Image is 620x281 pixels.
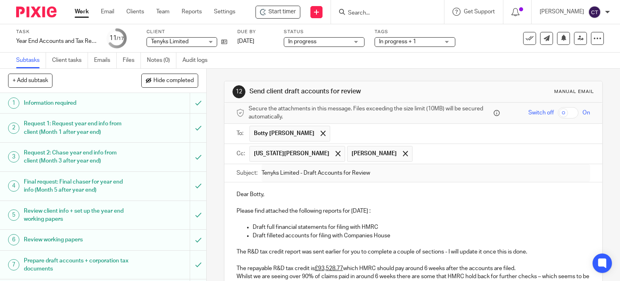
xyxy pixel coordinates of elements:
[254,150,329,158] span: [US_STATE][PERSON_NAME]
[147,29,227,35] label: Client
[8,234,19,245] div: 6
[147,53,176,68] a: Notes (0)
[237,264,591,273] p: The repayable R&D tax credit is which HMRC should pay around 6 weeks after the accounts are filed.
[24,97,129,109] h1: Information required
[8,259,19,270] div: 7
[24,147,129,167] h1: Request 2: Chase year end info from client (Month 3 after year end)
[588,6,601,19] img: svg%3E
[582,109,590,117] span: On
[182,53,214,68] a: Audit logs
[237,190,591,199] p: Dear Botty,
[540,8,584,16] p: [PERSON_NAME]
[232,85,245,98] div: 12
[347,10,420,17] input: Search
[24,255,129,275] h1: Prepare draft accounts + corporation tax documents
[156,8,170,16] a: Team
[151,39,189,44] span: Tenyks Limited
[52,53,88,68] a: Client tasks
[253,232,591,240] p: Draft filleted accounts for filing with Companies House
[249,87,430,96] h1: Send client draft accounts for review
[214,8,235,16] a: Settings
[8,180,19,192] div: 4
[254,129,314,137] span: Botty [PERSON_NAME]
[528,109,554,117] span: Switch off
[182,8,202,16] a: Reports
[153,78,194,84] span: Hide completed
[8,209,19,221] div: 5
[375,29,455,35] label: Tags
[24,118,129,138] h1: Request 1: Request year end info from client (Month 1 after year end)
[249,105,492,121] span: Secure the attachments in this message. Files exceeding the size limit (10MB) will be secured aut...
[109,34,124,43] div: 11
[237,248,591,256] p: The R&D tax credit report was sent earlier for you to complete a couple of sections - I will upda...
[8,151,19,163] div: 3
[288,39,316,44] span: In progress
[24,205,129,226] h1: Review client info + set up the year end working papers
[464,9,495,15] span: Get Support
[237,150,245,158] label: Cc:
[16,6,57,17] img: Pixie
[141,74,198,87] button: Hide completed
[284,29,364,35] label: Status
[379,39,416,44] span: In progress + 1
[8,97,19,109] div: 1
[268,8,296,16] span: Start timer
[237,129,245,137] label: To:
[253,223,591,231] p: Draft full financial statements for filing with HMRC
[24,234,129,246] h1: Review working papers
[94,53,117,68] a: Emails
[315,266,343,271] u: £93,528.77
[8,74,52,87] button: + Add subtask
[16,37,97,45] div: Year End Accounts and Tax Return
[237,207,591,215] p: Please find attached the following reports for [DATE] :
[352,150,397,158] span: [PERSON_NAME]
[123,53,141,68] a: Files
[101,8,114,16] a: Email
[237,38,254,44] span: [DATE]
[256,6,300,19] div: Tenyks Limited - Year End Accounts and Tax Return
[237,169,258,177] label: Subject:
[117,36,124,41] small: /17
[16,53,46,68] a: Subtasks
[16,29,97,35] label: Task
[554,89,594,95] div: Manual email
[237,29,274,35] label: Due by
[75,8,89,16] a: Work
[8,123,19,134] div: 2
[126,8,144,16] a: Clients
[24,176,129,196] h1: Final request: Final chaser for year end info (Month 5 after year end)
